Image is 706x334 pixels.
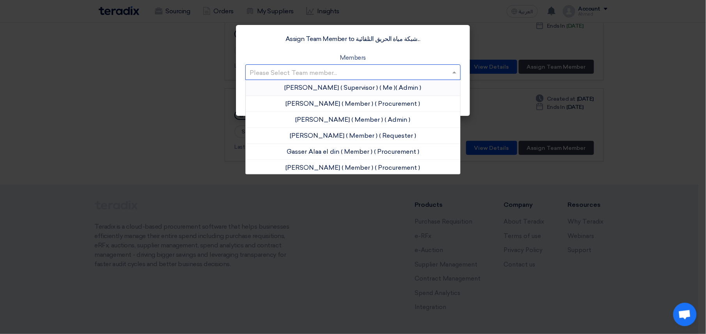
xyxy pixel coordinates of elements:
span: ( Me ) [380,84,396,91]
span: ( Member ) [346,132,378,139]
span: [PERSON_NAME] [286,164,341,171]
span: [PERSON_NAME] [290,132,344,139]
span: [PERSON_NAME] [296,116,350,123]
span: ( Member ) [341,148,373,155]
div: ( ) [246,128,460,144]
div: ( ) [246,144,460,160]
app-roles: Admin [397,84,420,91]
span: ( Member ) [342,100,374,107]
div: Open chat [673,303,697,326]
div: ( ) [246,160,460,176]
label: Members [340,53,366,62]
app-roles: Requester [381,132,415,139]
app-roles: Procurement [377,100,419,107]
span: Gasser Alaa el din [287,148,339,155]
app-roles: Procurement [376,148,418,155]
span: ( Member ) [352,116,383,123]
div: ( ) [246,112,460,128]
span: ( Supervisor ) [341,84,378,91]
div: Assign Team Member to شبكة مياة الحريق التلقائية... [245,34,461,44]
span: [PERSON_NAME] [285,84,339,91]
span: ( Member ) [342,164,374,171]
div: ( ) [246,96,460,112]
app-roles: Admin [387,116,409,123]
app-roles: Procurement [377,164,419,171]
div: ( ) [246,80,460,96]
span: [PERSON_NAME] [286,100,341,107]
